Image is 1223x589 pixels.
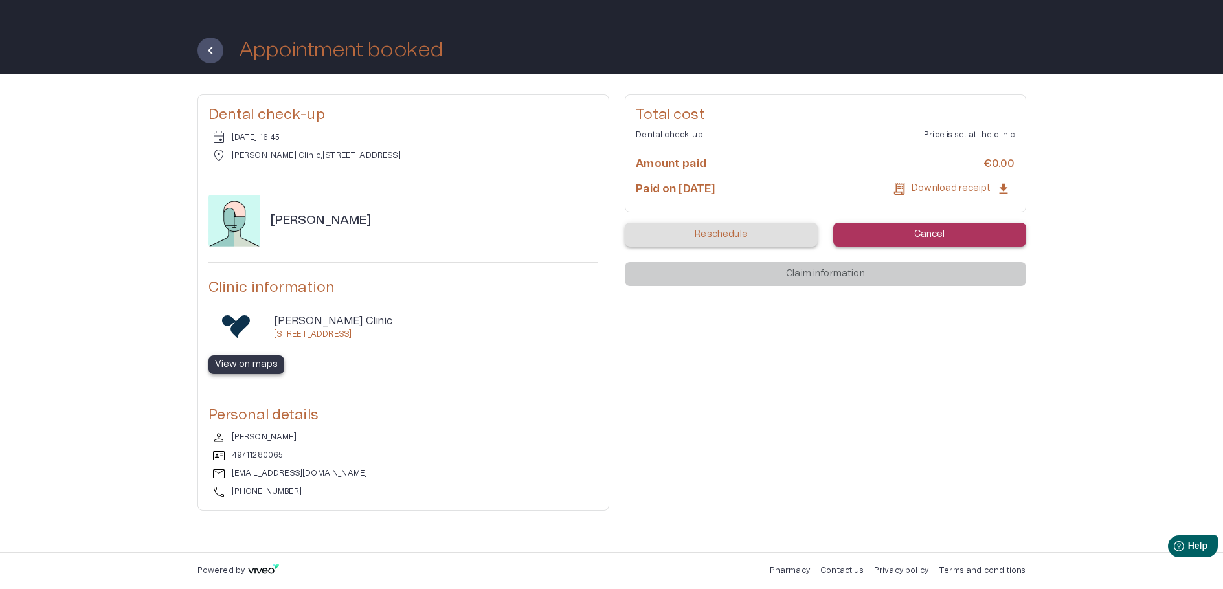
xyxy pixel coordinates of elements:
h6: [PERSON_NAME] [271,212,372,230]
h5: Dental check-up [208,106,599,124]
button: Cancel [833,223,1026,247]
button: View on maps [208,355,285,374]
h1: Appointment booked [239,39,443,61]
p: [PERSON_NAME] Clinic , [STREET_ADDRESS] [232,150,401,161]
p: 49711280065 [232,450,284,461]
h6: Paid on [DATE] [636,182,715,196]
img: Dr. Dennis Clinic logo [222,313,251,340]
h5: Personal details [208,406,599,425]
p: Powered by [197,565,245,576]
p: [DATE] 16:45 [232,132,280,143]
p: [PERSON_NAME] [232,432,297,443]
h6: €0.00 [983,157,1015,171]
p: [PHONE_NUMBER] [232,486,302,497]
button: Reschedule [625,223,818,247]
div: Claim information will be available after your appointment [625,262,1026,286]
a: Terms and conditions [939,566,1026,574]
p: Contact us [820,565,864,576]
button: Download receipt [888,177,1015,201]
p: Download receipt [912,182,991,195]
span: event [211,129,227,145]
p: Cancel [914,228,945,241]
a: Pharmacy [770,566,810,574]
button: Back [197,38,223,63]
a: Privacy policy [874,566,928,574]
p: [EMAIL_ADDRESS][DOMAIN_NAME] [232,468,368,479]
h5: Clinic information [208,278,599,297]
p: View on maps [215,358,278,372]
span: call [211,484,227,500]
p: Dental check-up [636,129,703,140]
p: [PERSON_NAME] Clinic [274,313,393,329]
img: doctor [208,195,260,247]
span: mail [211,466,227,482]
span: id_card [211,448,227,463]
span: location_on [211,148,227,163]
span: person [211,430,227,445]
p: [STREET_ADDRESS] [274,329,393,340]
iframe: Help widget launcher [1122,530,1223,566]
h6: Amount paid [636,157,706,171]
p: Reschedule [695,228,748,241]
h5: Total cost [636,106,1015,124]
p: Price is set at the clinic [924,129,1015,140]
